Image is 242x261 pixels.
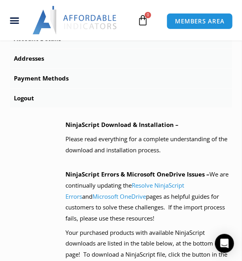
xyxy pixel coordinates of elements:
[92,192,146,200] a: Microsoft OneDrive
[167,13,233,29] a: MEMBERS AREA
[65,134,232,156] p: Please read everything for a complete understanding of the download and installation process.
[175,18,225,24] span: MEMBERS AREA
[10,49,232,68] a: Addresses
[65,121,179,129] b: NinjaScript Download & Installation –
[10,69,232,88] a: Payment Methods
[3,13,27,28] div: Menu Toggle
[65,170,209,178] b: NinjaScript Errors & Microsoft OneDrive Issues –
[125,9,160,32] a: 0
[10,89,232,108] a: Logout
[145,12,151,18] span: 0
[33,6,118,35] img: LogoAI | Affordable Indicators – NinjaTrader
[65,169,232,224] p: We are continually updating the and pages as helpful guides for customers to solve these challeng...
[65,181,184,200] a: Resolve NinjaScript Errors
[215,234,234,253] div: Open Intercom Messenger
